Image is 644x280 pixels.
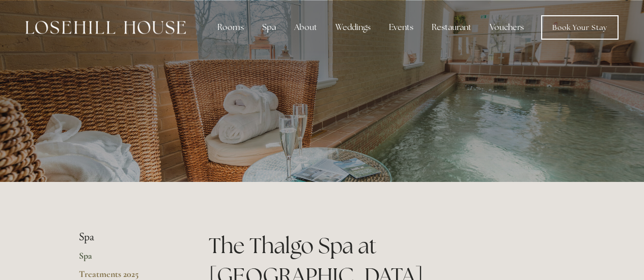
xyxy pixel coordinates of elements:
[209,17,252,38] div: Rooms
[424,17,480,38] div: Restaurant
[79,250,176,268] a: Spa
[541,15,619,40] a: Book Your Stay
[254,17,284,38] div: Spa
[286,17,325,38] div: About
[327,17,379,38] div: Weddings
[25,21,186,34] img: Losehill House
[482,17,532,38] a: Vouchers
[79,231,176,244] li: Spa
[381,17,422,38] div: Events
